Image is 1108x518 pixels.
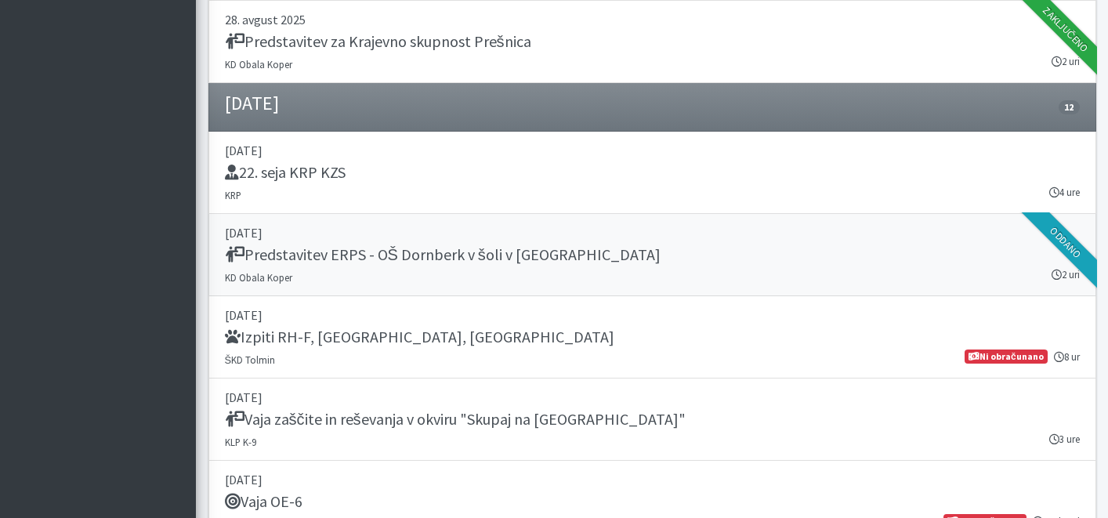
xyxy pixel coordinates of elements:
p: 28. avgust 2025 [225,10,1080,29]
h5: Predstavitev za Krajevno skupnost Prešnica [225,32,531,51]
h5: Vaja zaščite in reševanja v okviru "Skupaj na [GEOGRAPHIC_DATA]" [225,410,686,429]
h5: Izpiti RH-F, [GEOGRAPHIC_DATA], [GEOGRAPHIC_DATA] [225,328,614,346]
small: 3 ure [1049,432,1080,447]
p: [DATE] [225,141,1080,160]
small: KD Obala Koper [225,271,292,284]
small: KRP [225,189,241,201]
h5: 22. seja KRP KZS [225,163,346,182]
span: 12 [1059,100,1079,114]
a: [DATE] 22. seja KRP KZS KRP 4 ure [208,132,1096,214]
small: KD Obala Koper [225,58,292,71]
span: Ni obračunano [965,350,1047,364]
p: [DATE] [225,306,1080,324]
small: KLP K-9 [225,436,256,448]
a: [DATE] Vaja zaščite in reševanja v okviru "Skupaj na [GEOGRAPHIC_DATA]" KLP K-9 3 ure [208,379,1096,461]
p: [DATE] [225,388,1080,407]
h4: [DATE] [225,92,279,115]
small: 8 ur [1054,350,1080,364]
a: [DATE] Izpiti RH-F, [GEOGRAPHIC_DATA], [GEOGRAPHIC_DATA] ŠKD Tolmin 8 ur Ni obračunano [208,296,1096,379]
h5: Vaja OE-6 [225,492,302,511]
h5: Predstavitev ERPS - OŠ Dornberk v šoli v [GEOGRAPHIC_DATA] [225,245,661,264]
a: 28. avgust 2025 Predstavitev za Krajevno skupnost Prešnica KD Obala Koper 2 uri Zaključeno [208,1,1096,83]
small: ŠKD Tolmin [225,353,276,366]
a: [DATE] Predstavitev ERPS - OŠ Dornberk v šoli v [GEOGRAPHIC_DATA] KD Obala Koper 2 uri Oddano [208,214,1096,296]
p: [DATE] [225,223,1080,242]
small: 4 ure [1049,185,1080,200]
p: [DATE] [225,470,1080,489]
